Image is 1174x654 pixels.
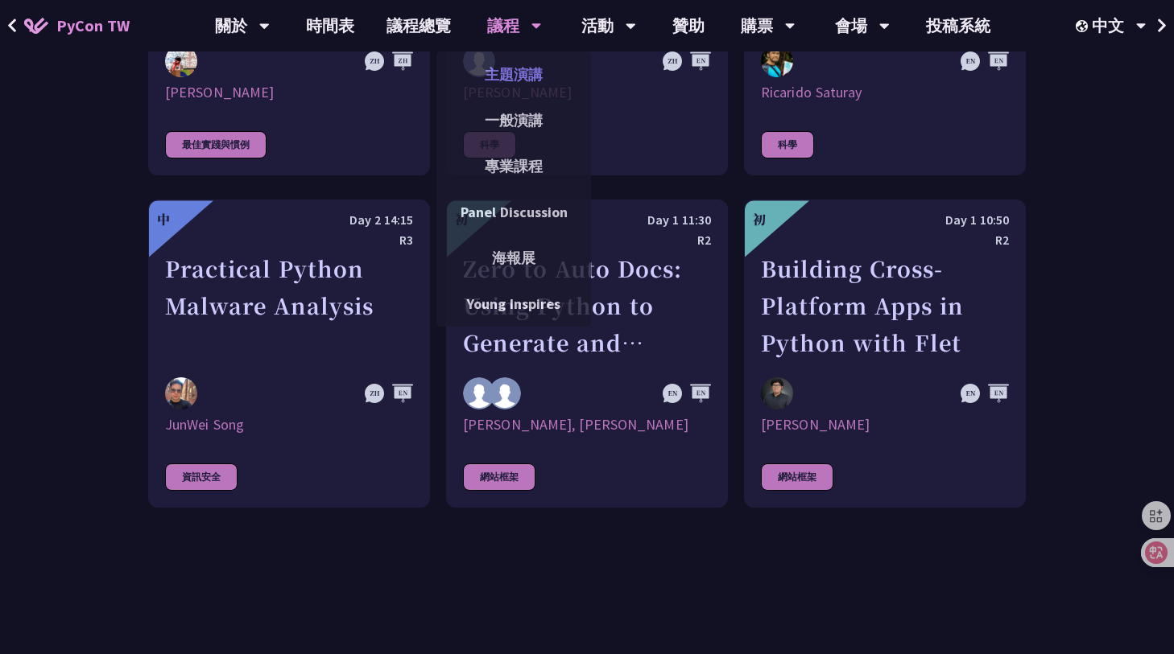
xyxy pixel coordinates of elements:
span: PyCon TW [56,14,130,38]
div: JunWei Song [165,415,413,434]
img: Ricarido Saturay [761,45,793,77]
div: [PERSON_NAME] [761,415,1009,434]
img: Cyrus Mante [761,377,793,409]
img: Home icon of PyCon TW 2025 [24,18,48,34]
img: Locale Icon [1076,20,1092,32]
div: 網站框架 [761,463,833,491]
div: [PERSON_NAME], [PERSON_NAME] [463,415,711,434]
a: Young Inspires [436,285,591,323]
img: JunWei Song [165,377,197,409]
div: Day 2 14:15 [165,210,413,230]
a: 一般演講 [436,101,591,139]
a: 主題演講 [436,56,591,93]
a: 中 Day 2 14:15 R3 Practical Python Malware Analysis JunWei Song JunWei Song 資訊安全 [148,199,430,508]
div: R3 [165,230,413,250]
a: 專業課程 [436,147,591,185]
img: Tiffany Gau [489,377,521,409]
div: 網站框架 [463,463,535,491]
div: 科學 [761,131,814,158]
a: 初 Day 1 11:30 R2 Zero to Auto Docs: Using Python to Generate and Deploy Static Sites Daniel GauTi... [446,199,728,508]
div: 中 [157,210,170,229]
a: 初 Day 1 10:50 R2 Building Cross-Platform Apps in Python with Flet Cyrus Mante [PERSON_NAME] 網站框架 [744,199,1026,508]
div: 初 [753,210,766,229]
a: Panel Discussion [436,193,591,231]
a: PyCon TW [8,6,146,46]
img: Keith Yang [165,45,197,77]
a: 海報展 [436,239,591,277]
div: 資訊安全 [165,463,238,491]
div: R2 [761,230,1009,250]
div: Practical Python Malware Analysis [165,250,413,361]
div: Ricarido Saturay [761,83,1009,102]
div: Building Cross-Platform Apps in Python with Flet [761,250,1009,361]
div: Day 1 10:50 [761,210,1009,230]
div: [PERSON_NAME] [165,83,413,102]
img: Daniel Gau [463,377,495,409]
div: 最佳實踐與慣例 [165,131,267,158]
